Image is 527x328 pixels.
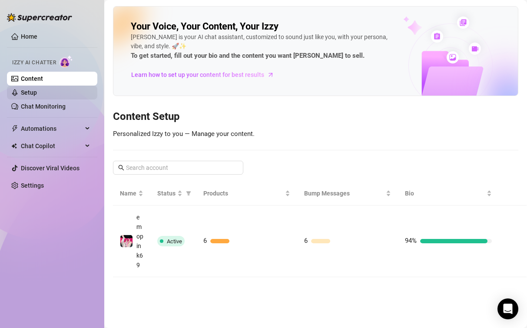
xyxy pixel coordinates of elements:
input: Search account [126,163,231,172]
a: Chat Monitoring [21,103,66,110]
th: Bio [398,182,499,205]
a: Discover Viral Videos [21,165,80,172]
span: Bump Messages [304,189,384,198]
strong: To get started, fill out your bio and the content you want [PERSON_NAME] to sell. [131,52,365,60]
a: Learn how to set up your content for best results [131,68,281,82]
span: Status [157,189,176,198]
th: Name [113,182,150,205]
span: Chat Copilot [21,139,83,153]
a: Setup [21,89,37,96]
span: filter [186,191,191,196]
span: Bio [405,189,485,198]
img: ai-chatter-content-library-cLFOSyPT.png [383,7,518,96]
span: arrow-right [266,70,275,79]
span: 6 [203,237,207,245]
th: Products [196,182,297,205]
span: search [118,165,124,171]
img: logo-BBDzfeDw.svg [7,13,72,22]
span: Automations [21,122,83,136]
span: Name [120,189,136,198]
span: 6 [304,237,308,245]
h2: Your Voice, Your Content, Your Izzy [131,20,278,33]
div: [PERSON_NAME] is your AI chat assistant, customized to sound just like you, with your persona, vi... [131,33,390,61]
th: Bump Messages [297,182,398,205]
th: Status [150,182,196,205]
span: Active [167,238,182,245]
span: filter [184,187,193,200]
img: Chat Copilot [11,143,17,149]
span: 94% [405,237,417,245]
span: emopink69 [136,214,143,268]
img: AI Chatter [60,55,73,68]
span: Learn how to set up your content for best results [131,70,264,80]
span: Izzy AI Chatter [12,59,56,67]
span: Products [203,189,283,198]
h3: Content Setup [113,110,518,124]
a: Settings [21,182,44,189]
span: Personalized Izzy to you — Manage your content. [113,130,255,138]
a: Home [21,33,37,40]
a: Content [21,75,43,82]
span: thunderbolt [11,125,18,132]
div: Open Intercom Messenger [497,298,518,319]
img: emopink69 [120,235,133,247]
